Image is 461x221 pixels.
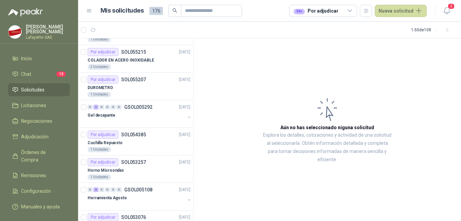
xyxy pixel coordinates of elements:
div: 0 [88,105,93,109]
p: [PERSON_NAME] [PERSON_NAME] [26,24,70,34]
p: [DATE] [179,132,190,138]
div: 0 [116,187,122,192]
div: 99+ [294,9,305,14]
a: Adjudicación [8,130,70,143]
p: [DATE] [179,76,190,83]
a: Negociaciones [8,115,70,128]
p: SOL055207 [121,77,146,82]
span: Adjudicación [21,133,49,140]
img: Company Logo [8,26,21,38]
p: Cuchilla Repuesto [88,140,123,146]
p: Explora los detalles, cotizaciones y actividad de una solicitud al seleccionarla. Obtén informaci... [261,131,393,164]
span: 3 [447,3,455,10]
p: [DATE] [179,104,190,111]
div: 0 [116,105,122,109]
span: Órdenes de Compra [21,149,63,164]
span: search [172,8,177,13]
a: 0 8 0 0 0 0 GSOL005108[DATE] Herramienta Agosto [88,186,192,207]
p: [DATE] [179,159,190,166]
div: 8 [93,187,98,192]
span: 12 [56,71,66,77]
div: 2 Unidades [88,64,111,70]
span: Remisiones [21,172,46,179]
p: COLADOR EN ACERO INOXIDABLE [88,57,154,64]
p: Lafayette SAS [26,35,70,39]
div: 0 [99,105,104,109]
a: Por adjudicarSOL055215[DATE] COLADOR EN ACERO INOXIDABLE2 Unidades [78,45,193,73]
p: Herramienta Agosto [88,195,127,201]
p: SOL053076 [121,215,146,220]
p: [DATE] [179,187,190,193]
div: 1 Unidades [88,92,111,97]
span: Licitaciones [21,102,46,109]
a: Por adjudicarSOL054385[DATE] Cuchilla Repuesto1 Unidades [78,128,193,155]
div: Por adjudicar [88,158,118,166]
span: 176 [149,7,163,15]
p: [DATE] [179,214,190,221]
span: Configuración [21,187,51,195]
div: 1 Unidades [88,147,111,152]
p: GSOL005108 [124,187,152,192]
div: 1 Unidades [88,174,111,180]
p: SOL054385 [121,132,146,137]
div: 0 [105,187,110,192]
div: 0 [111,105,116,109]
div: Por adjudicar [88,131,118,139]
h3: Aún no has seleccionado niguna solicitud [280,124,374,131]
span: Chat [21,70,31,78]
span: Inicio [21,55,32,62]
img: Logo peakr [8,8,43,16]
div: 0 [105,105,110,109]
p: GSOL005292 [124,105,152,109]
div: 1 - 50 de 108 [411,24,453,35]
div: Por adjudicar [294,7,338,15]
a: Solicitudes [8,83,70,96]
a: Remisiones [8,169,70,182]
span: Negociaciones [21,117,52,125]
p: DUROMETRO [88,85,113,91]
button: Nueva solicitud [375,5,427,17]
div: 0 [111,187,116,192]
a: Órdenes de Compra [8,146,70,166]
p: [DATE] [179,49,190,55]
a: Configuración [8,185,70,198]
a: 0 2 0 0 0 0 GSOL005292[DATE] Gel decapante [88,103,192,125]
a: Manuales y ayuda [8,200,70,213]
div: Por adjudicar [88,75,118,84]
a: Por adjudicarSOL053257[DATE] Horno Microondas1 Unidades [78,155,193,183]
a: Chat12 [8,68,70,81]
span: Manuales y ayuda [21,203,60,210]
a: Inicio [8,52,70,65]
div: 1 Unidades [88,37,111,42]
p: Horno Microondas [88,167,124,174]
div: 2 [93,105,98,109]
p: SOL053257 [121,160,146,165]
p: Gel decapante [88,112,115,119]
span: Solicitudes [21,86,44,93]
a: Por adjudicarSOL055207[DATE] DUROMETRO1 Unidades [78,73,193,100]
h1: Mis solicitudes [100,6,144,16]
div: 0 [88,187,93,192]
p: SOL055215 [121,50,146,54]
div: 0 [99,187,104,192]
div: Por adjudicar [88,48,118,56]
button: 3 [441,5,453,17]
a: Licitaciones [8,99,70,112]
